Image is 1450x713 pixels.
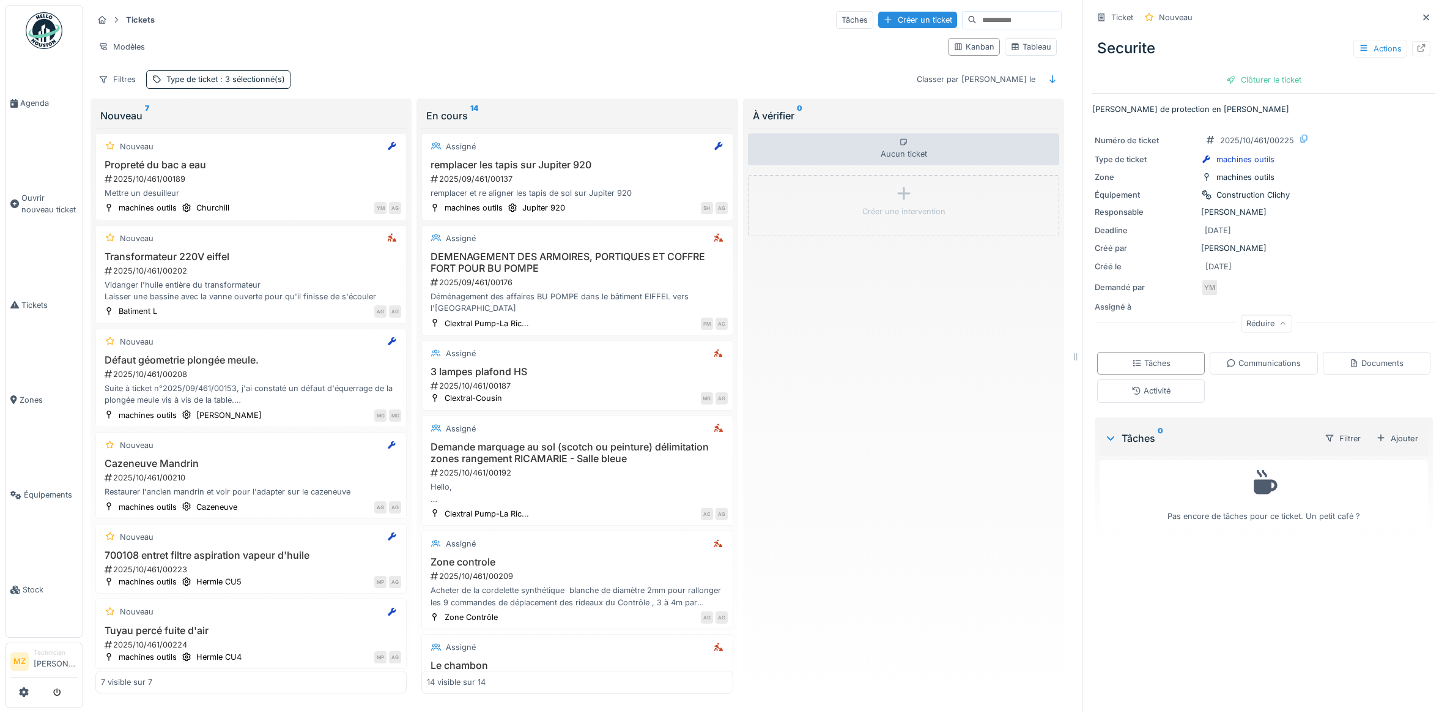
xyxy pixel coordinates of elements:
div: Assigné [446,233,476,244]
div: AG [389,501,401,513]
div: Tâches [1132,357,1171,369]
div: [DATE] [1205,225,1231,236]
div: Nouveau [120,141,154,152]
div: Zone Contrôle [445,611,498,623]
div: [DATE] [1205,261,1232,272]
sup: 14 [470,108,478,123]
a: Stock [6,542,83,637]
div: Hello, suite au tour terrain, il faudrait délimiter les zones de rangement de la femme de ménage,... [427,481,727,504]
h3: Transformateur 220V eiffel [101,251,401,263]
div: AG [716,508,728,520]
h3: DEMENAGEMENT DES ARMOIRES, PORTIQUES ET COFFRE FORT POUR BU POMPE [427,251,727,274]
div: Technicien [34,648,78,657]
div: YM [374,202,387,214]
div: Assigné [446,538,476,550]
a: Tickets [6,258,83,353]
div: Nouveau [1159,12,1193,23]
div: AG [389,576,401,588]
div: Filtres [93,70,141,88]
div: Restaurer l'ancien mandrin et voir pour l'adapter sur le cazeneuve [101,486,401,498]
div: Cazeneuve [196,501,237,513]
div: Classer par [PERSON_NAME] le [911,70,1041,88]
div: Nouveau [120,531,154,543]
div: Tableau [1010,41,1051,53]
div: Type de ticket [166,73,285,85]
div: Aucun ticket [748,133,1059,165]
div: Documents [1349,357,1404,369]
h3: Propreté du bac a eau [101,159,401,171]
div: machines outils [119,409,177,421]
span: Stock [23,584,78,595]
div: Deadline [1095,225,1196,236]
div: machines outils [1216,171,1274,183]
div: 2025/10/461/00192 [429,467,727,479]
li: [PERSON_NAME] [34,648,78,674]
div: Numéro de ticket [1095,135,1196,146]
div: Batiment L [119,305,157,317]
div: 2025/09/461/00137 [429,173,727,185]
div: Communications [1226,357,1301,369]
div: Créé le [1095,261,1196,272]
div: AG [374,501,387,513]
div: remplacer et re aligner les tapis de sol sur Jupiter 920 [427,187,727,199]
div: Déménagement des affaires BU POMPE dans le bâtiment EIFFEL vers l'[GEOGRAPHIC_DATA] [427,291,727,314]
div: Type de ticket [1095,154,1196,165]
div: Suite à ticket n°2025/09/461/00153, j'ai constaté un défaut d'équerrage de la plongée meule vis à... [101,383,401,406]
div: En cours [426,108,728,123]
div: Mettre un desuilleur [101,187,401,199]
h3: Cazeneuve Mandrin [101,458,401,469]
div: Créer une intervention [862,206,945,217]
div: Kanban [953,41,994,53]
div: AG [389,651,401,663]
div: Hermle CU5 [196,576,242,588]
div: Clextral Pump-La Ric... [445,318,529,329]
div: AG [716,392,728,405]
div: Acheter de la cordelette synthétique blanche de diamètre 2mm pour rallonger les 9 commandes de dé... [427,584,727,608]
div: AG [716,202,728,214]
div: 2025/10/461/00189 [103,173,401,185]
div: Modèles [93,38,150,56]
div: 2025/10/461/00223 [103,564,401,575]
div: AG [389,305,401,318]
strong: Tickets [121,14,160,26]
div: Assigné à [1095,301,1196,313]
div: Assigné [446,641,476,653]
div: Jupiter 920 [522,202,565,214]
img: Badge_color-CXgf-gQk.svg [26,12,62,49]
div: PM [701,318,713,330]
h3: Défaut géometrie plongée meule. [101,354,401,366]
div: AC [701,508,713,520]
div: 14 visible sur 14 [427,677,486,689]
li: MZ [10,652,29,671]
h3: Demande marquage au sol (scotch ou peinture) délimitation zones rangement RICAMARIE - Salle bleue [427,441,727,465]
div: Responsable [1095,206,1196,218]
div: Tâches [1104,431,1314,446]
sup: 0 [797,108,802,123]
div: Vidanger l'huile entière du transformateur Laisser une bassine avec la vanne ouverte pour qu'il f... [101,279,401,302]
div: [PERSON_NAME] [1095,242,1433,254]
div: 2025/10/461/00208 [103,368,401,380]
span: Agenda [20,97,78,109]
sup: 0 [1158,431,1163,446]
div: AG [701,611,713,624]
span: Tickets [21,299,78,311]
span: : 3 sélectionné(s) [218,75,285,84]
div: Clextral-Cousin [445,392,502,404]
div: 2025/10/461/00187 [429,380,727,392]
div: AG [716,318,728,330]
div: Tâches [836,11,873,29]
div: [PERSON_NAME] [196,409,262,421]
div: 2025/10/461/00202 [103,265,401,277]
div: 2025/09/461/00176 [429,277,727,288]
div: SH [701,202,713,214]
p: [PERSON_NAME] de protection en [PERSON_NAME] [1092,103,1435,115]
div: machines outils [119,651,177,663]
div: Créer un ticket [878,12,957,28]
h3: Zone controle [427,556,727,568]
div: MP [374,576,387,588]
span: Zones [20,394,78,406]
div: 2025/10/461/00209 [429,570,727,582]
div: machines outils [119,576,177,588]
h3: 700108 entret filtre aspiration vapeur d'huile [101,550,401,561]
div: 2025/10/461/00210 [103,472,401,483]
